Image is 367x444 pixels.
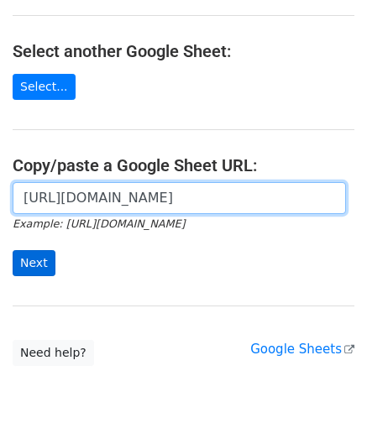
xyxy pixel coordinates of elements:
iframe: Chat Widget [283,363,367,444]
input: Next [13,250,55,276]
a: Select... [13,74,76,100]
input: Paste your Google Sheet URL here [13,182,346,214]
a: Need help? [13,340,94,366]
a: Google Sheets [250,342,354,357]
small: Example: [URL][DOMAIN_NAME] [13,217,185,230]
h4: Copy/paste a Google Sheet URL: [13,155,354,175]
h4: Select another Google Sheet: [13,41,354,61]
